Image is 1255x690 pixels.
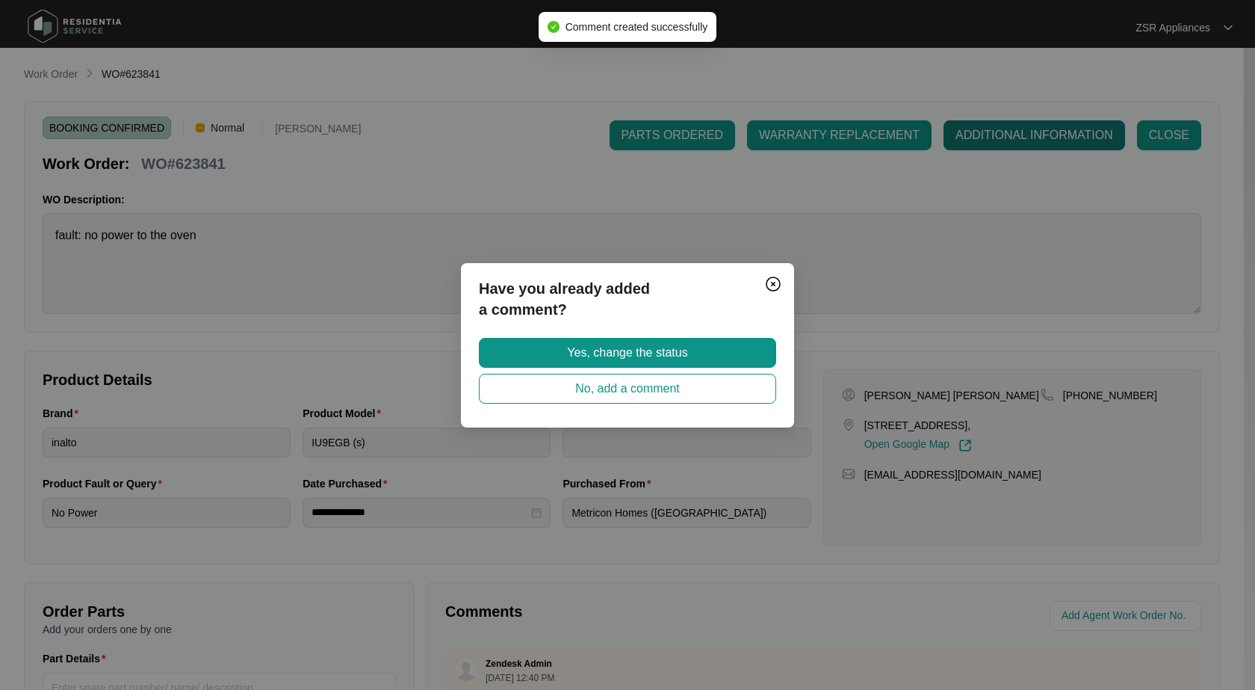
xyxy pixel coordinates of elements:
button: Yes, change the status [479,338,776,368]
span: Comment created successfully [565,21,708,33]
p: a comment? [479,299,776,320]
button: No, add a comment [479,374,776,404]
span: No, add a comment [575,380,680,398]
p: Have you already added [479,278,776,299]
img: closeCircle [764,275,782,293]
span: check-circle [548,21,560,33]
button: Close [761,272,785,296]
span: Yes, change the status [567,344,687,362]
